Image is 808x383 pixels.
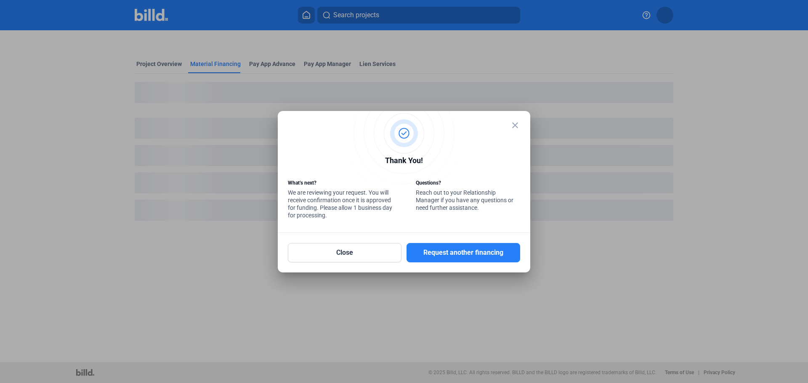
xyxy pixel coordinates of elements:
[407,243,520,262] button: Request another financing
[288,179,392,221] div: We are reviewing your request. You will receive confirmation once it is approved for funding. Ple...
[510,120,520,130] mat-icon: close
[288,179,392,189] div: What’s next?
[288,243,401,262] button: Close
[288,155,520,169] div: Thank You!
[416,179,520,189] div: Questions?
[416,179,520,214] div: Reach out to your Relationship Manager if you have any questions or need further assistance.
